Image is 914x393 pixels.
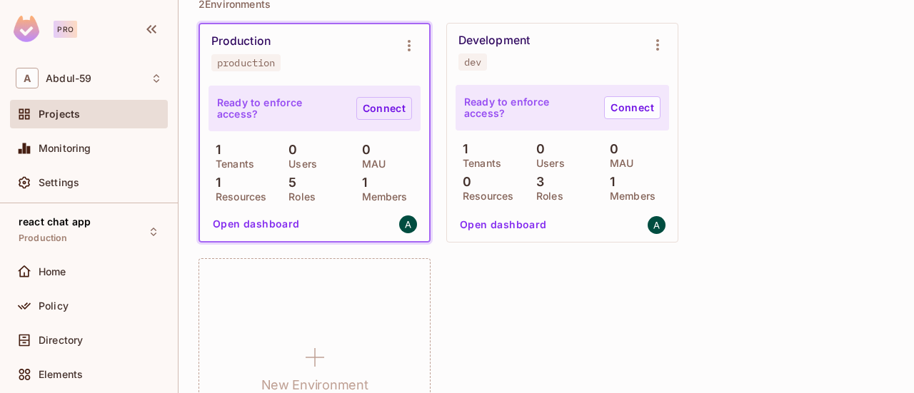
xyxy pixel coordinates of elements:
div: production [217,57,275,68]
p: Ready to enforce access? [464,96,593,119]
button: Environment settings [643,31,672,59]
p: MAU [603,158,633,169]
p: Users [529,158,565,169]
p: Ready to enforce access? [217,97,345,120]
p: 1 [456,142,468,156]
span: Directory [39,335,83,346]
p: 0 [281,143,297,157]
span: Settings [39,177,79,188]
p: 0 [603,142,618,156]
span: A [16,68,39,88]
button: Open dashboard [454,213,553,236]
p: 0 [529,142,545,156]
a: Connect [356,97,412,120]
p: Roles [281,191,316,203]
p: 3 [529,175,544,189]
span: Policy [39,300,69,312]
span: Workspace: Abdul-59 [46,73,91,84]
div: dev [464,56,481,68]
span: Elements [39,369,83,380]
p: 0 [456,175,471,189]
p: Resources [456,190,513,202]
p: 5 [281,175,296,190]
span: Monitoring [39,143,91,154]
p: MAU [355,158,386,170]
div: Production [211,34,271,49]
img: shaikhhannan729@gmail.com [399,215,417,233]
p: Tenants [456,158,501,169]
p: Members [603,190,656,202]
p: 1 [603,175,615,189]
span: react chat app [19,216,91,228]
img: SReyMgAAAABJRU5ErkJggg== [14,16,39,42]
button: Environment settings [395,31,423,60]
span: Projects [39,108,80,120]
p: Members [355,191,408,203]
a: Connect [604,96,661,119]
span: Production [19,233,68,244]
p: 1 [209,175,221,190]
p: 1 [209,143,221,157]
p: 0 [355,143,371,157]
div: Pro [54,21,77,38]
p: Resources [209,191,266,203]
p: Roles [529,190,563,202]
p: Tenants [209,158,254,170]
div: Development [458,34,530,48]
p: Users [281,158,317,170]
button: Open dashboard [207,213,306,235]
img: shaikhhannan729@gmail.com [648,216,666,234]
p: 1 [355,175,367,190]
span: Home [39,266,66,277]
